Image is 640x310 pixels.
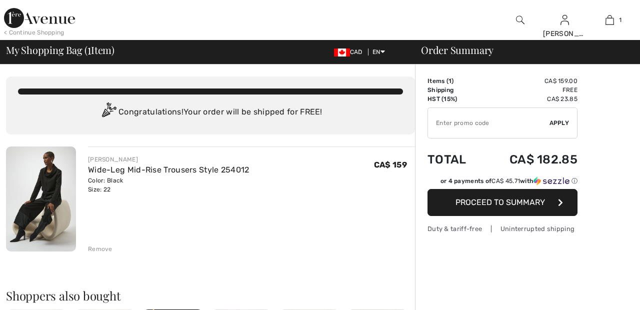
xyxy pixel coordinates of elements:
[543,28,587,39] div: [PERSON_NAME]
[427,176,577,189] div: or 4 payments ofCA$ 45.71withSezzle Click to learn more about Sezzle
[619,15,621,24] span: 1
[4,28,64,37] div: < Continue Shopping
[372,48,385,55] span: EN
[87,42,91,55] span: 1
[88,155,249,164] div: [PERSON_NAME]
[428,108,549,138] input: Promo code
[560,14,569,26] img: My Info
[6,289,415,301] h2: Shoppers also bought
[482,85,577,94] td: Free
[427,142,482,176] td: Total
[516,14,524,26] img: search the website
[6,45,114,55] span: My Shopping Bag ( Item)
[560,15,569,24] a: Sign In
[4,8,75,28] img: 1ère Avenue
[587,14,631,26] a: 1
[455,197,545,207] span: Proceed to Summary
[427,224,577,233] div: Duty & tariff-free | Uninterrupted shipping
[440,176,577,185] div: or 4 payments of with
[427,85,482,94] td: Shipping
[482,76,577,85] td: CA$ 159.00
[491,177,520,184] span: CA$ 45.71
[374,160,407,169] span: CA$ 159
[334,48,366,55] span: CAD
[6,146,76,251] img: Wide-Leg Mid-Rise Trousers Style 254012
[334,48,350,56] img: Canadian Dollar
[88,244,112,253] div: Remove
[427,76,482,85] td: Items ( )
[448,77,451,84] span: 1
[88,165,249,174] a: Wide-Leg Mid-Rise Trousers Style 254012
[98,102,118,122] img: Congratulation2.svg
[18,102,403,122] div: Congratulations! Your order will be shipped for FREE!
[533,176,569,185] img: Sezzle
[605,14,614,26] img: My Bag
[427,94,482,103] td: HST (15%)
[482,142,577,176] td: CA$ 182.85
[427,189,577,216] button: Proceed to Summary
[88,176,249,194] div: Color: Black Size: 22
[482,94,577,103] td: CA$ 23.85
[409,45,634,55] div: Order Summary
[549,118,569,127] span: Apply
